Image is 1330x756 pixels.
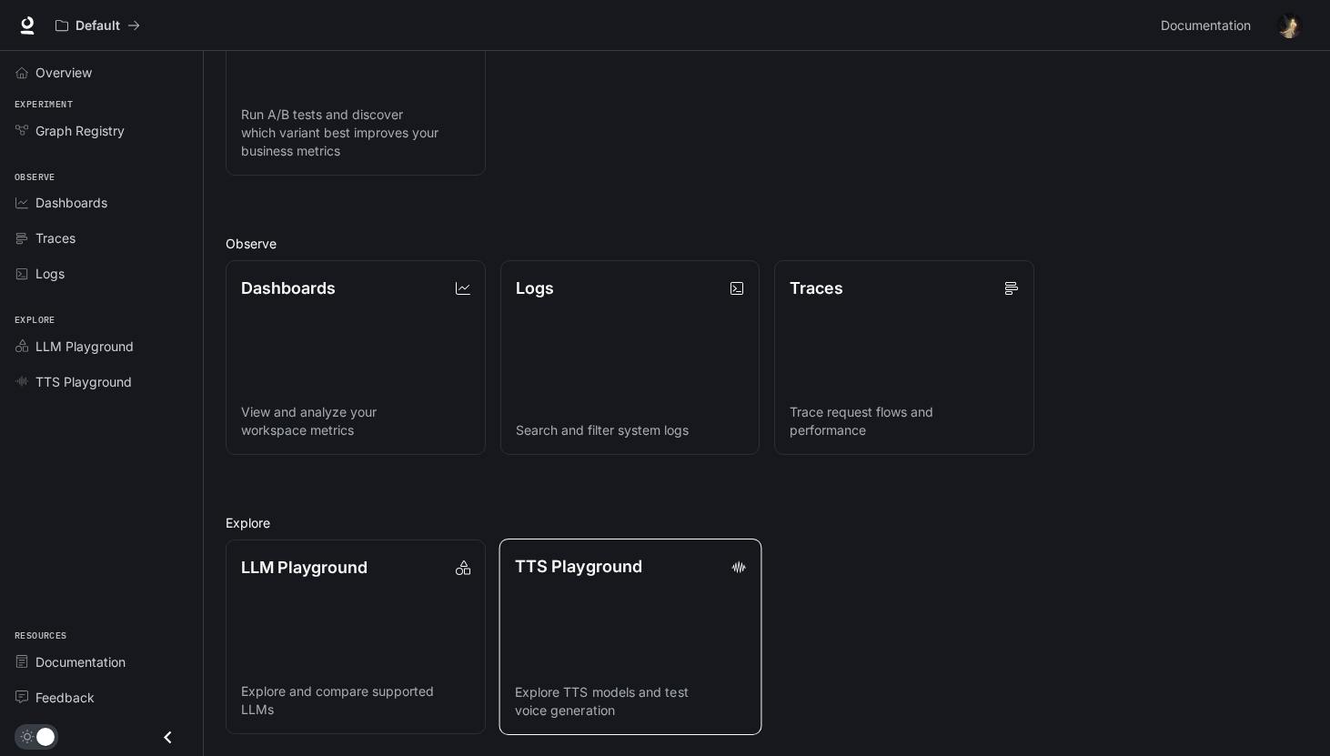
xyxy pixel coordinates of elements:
a: LLM PlaygroundExplore and compare supported LLMs [226,539,486,734]
a: Dashboards [7,186,196,218]
p: Explore TTS models and test voice generation [514,683,745,720]
p: LLM Playground [241,555,368,580]
p: Logs [516,276,554,300]
a: LogsSearch and filter system logs [500,260,761,455]
span: Dark mode toggle [36,726,55,746]
h2: Observe [226,234,1308,253]
img: User avatar [1277,13,1303,38]
p: Run A/B tests and discover which variant best improves your business metrics [241,106,470,160]
a: TTS PlaygroundExplore TTS models and test voice generation [499,539,761,735]
p: Default [76,18,120,34]
a: Overview [7,56,196,88]
span: LLM Playground [35,337,134,356]
a: Documentation [1154,7,1265,44]
span: Overview [35,63,92,82]
button: User avatar [1272,7,1308,44]
span: Dashboards [35,193,107,212]
a: Documentation [7,646,196,678]
button: All workspaces [47,7,148,44]
a: TTS Playground [7,366,196,398]
p: TTS Playground [514,554,641,579]
a: LLM Playground [7,330,196,362]
span: Graph Registry [35,121,125,140]
a: DashboardsView and analyze your workspace metrics [226,260,486,455]
p: Dashboards [241,276,336,300]
span: Traces [35,228,76,247]
span: Documentation [1161,15,1251,37]
span: Logs [35,264,65,283]
span: Feedback [35,688,95,707]
h2: Explore [226,513,1308,532]
p: Trace request flows and performance [790,403,1019,439]
button: Close drawer [147,719,188,756]
p: Explore and compare supported LLMs [241,682,470,719]
a: Logs [7,257,196,289]
a: Feedback [7,681,196,713]
p: View and analyze your workspace metrics [241,403,470,439]
a: Traces [7,222,196,254]
a: Graph Registry [7,115,196,146]
span: TTS Playground [35,372,132,391]
a: TracesTrace request flows and performance [774,260,1034,455]
p: Traces [790,276,843,300]
span: Documentation [35,652,126,671]
p: Search and filter system logs [516,421,745,439]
